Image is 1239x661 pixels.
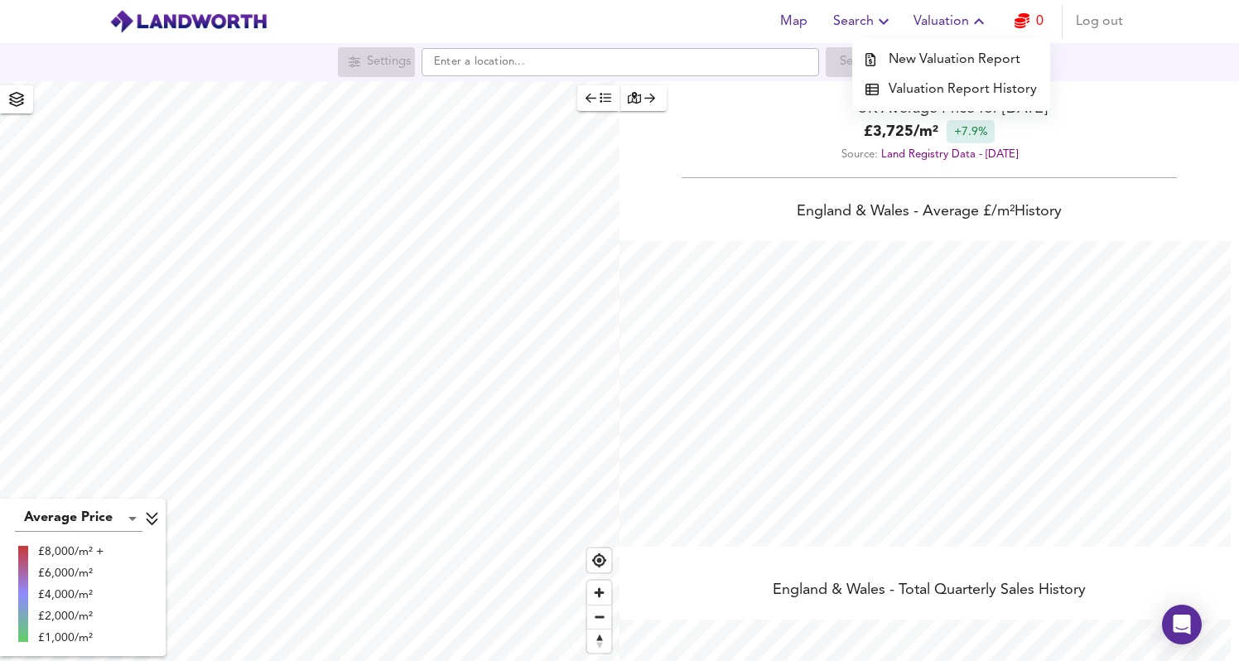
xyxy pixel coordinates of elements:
button: Search [827,5,900,38]
span: Log out [1076,10,1123,33]
button: Reset bearing to north [587,629,611,653]
a: Valuation Report History [852,75,1050,104]
span: Reset bearing to north [587,630,611,653]
div: Open Intercom Messenger [1162,605,1202,644]
button: Zoom out [587,605,611,629]
button: Zoom in [587,581,611,605]
button: Map [767,5,820,38]
button: Valuation [907,5,996,38]
b: £ 3,725 / m² [864,121,938,143]
input: Enter a location... [422,48,819,76]
div: £6,000/m² [38,565,104,581]
span: Search [833,10,894,33]
a: 0 [1015,10,1044,33]
a: New Valuation Report [852,45,1050,75]
button: Find my location [587,548,611,572]
span: Map [774,10,813,33]
div: Average Price [15,505,142,532]
div: £8,000/m² + [38,543,104,560]
a: Land Registry Data - [DATE] [881,149,1018,160]
div: £2,000/m² [38,608,104,625]
div: Source: [619,143,1239,166]
div: England & Wales - Average £/ m² History [619,201,1239,224]
div: Search for a location first or explore the map [338,47,415,77]
div: £4,000/m² [38,586,104,603]
button: Log out [1069,5,1130,38]
div: +7.9% [947,120,995,143]
button: 0 [1002,5,1055,38]
img: logo [109,9,268,34]
div: Search for a location first or explore the map [826,47,901,77]
div: £1,000/m² [38,630,104,646]
span: Valuation [914,10,989,33]
span: Zoom out [587,606,611,629]
div: England & Wales - Total Quarterly Sales History [619,580,1239,603]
